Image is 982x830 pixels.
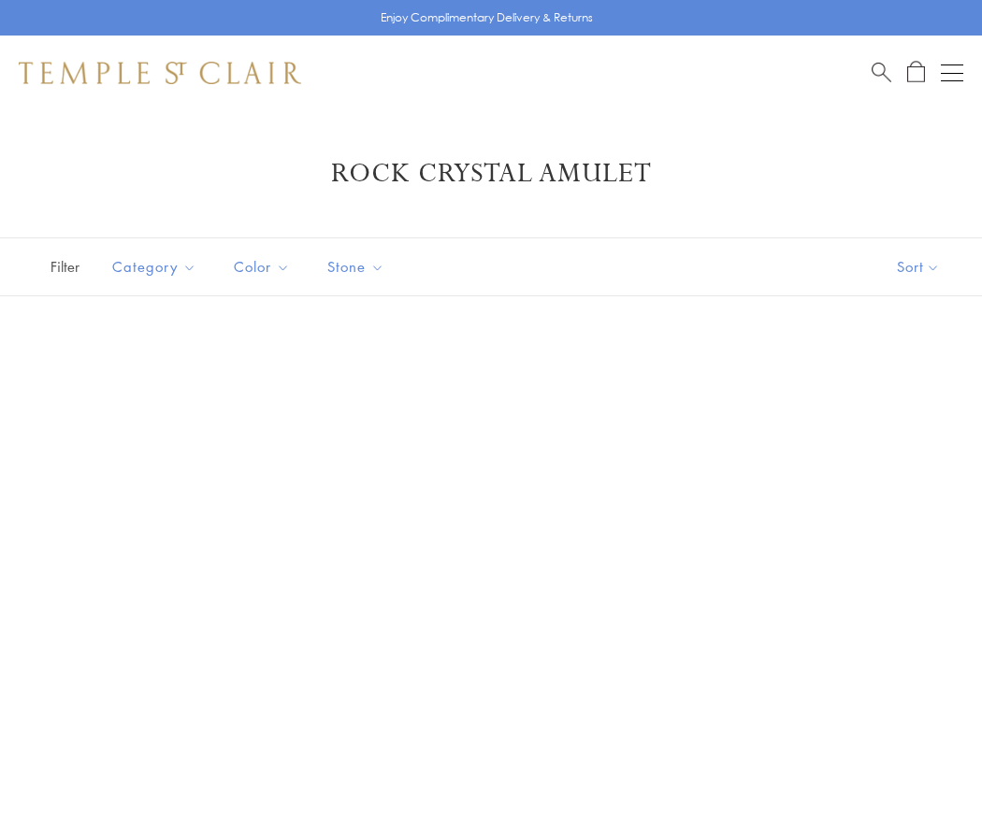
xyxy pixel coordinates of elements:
[907,61,925,84] a: Open Shopping Bag
[941,62,963,84] button: Open navigation
[47,157,935,191] h1: Rock Crystal Amulet
[872,61,891,84] a: Search
[220,246,304,288] button: Color
[98,246,210,288] button: Category
[19,62,301,84] img: Temple St. Clair
[103,255,210,279] span: Category
[224,255,304,279] span: Color
[381,8,593,27] p: Enjoy Complimentary Delivery & Returns
[318,255,398,279] span: Stone
[313,246,398,288] button: Stone
[855,238,982,295] button: Show sort by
